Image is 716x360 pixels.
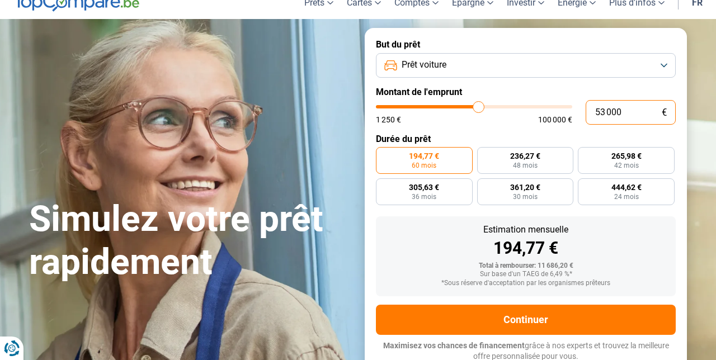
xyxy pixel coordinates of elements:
span: 444,62 € [611,183,642,191]
div: 194,77 € [385,240,667,257]
span: 305,63 € [409,183,439,191]
span: 194,77 € [409,152,439,160]
span: 265,98 € [611,152,642,160]
div: *Sous réserve d'acceptation par les organismes prêteurs [385,280,667,287]
span: € [662,108,667,117]
span: 60 mois [412,162,436,169]
span: 236,27 € [510,152,540,160]
span: 30 mois [513,193,538,200]
span: 1 250 € [376,116,401,124]
div: Total à rembourser: 11 686,20 € [385,262,667,270]
span: 24 mois [614,193,639,200]
button: Continuer [376,305,676,335]
span: 100 000 € [538,116,572,124]
span: 48 mois [513,162,538,169]
h1: Simulez votre prêt rapidement [29,198,351,284]
span: 361,20 € [510,183,540,191]
div: Estimation mensuelle [385,225,667,234]
label: But du prêt [376,39,676,50]
span: 42 mois [614,162,639,169]
span: 36 mois [412,193,436,200]
label: Durée du prêt [376,134,676,144]
span: Maximisez vos chances de financement [383,341,525,350]
button: Prêt voiture [376,53,676,78]
div: Sur base d'un TAEG de 6,49 %* [385,271,667,278]
label: Montant de l'emprunt [376,87,676,97]
span: Prêt voiture [402,59,446,71]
